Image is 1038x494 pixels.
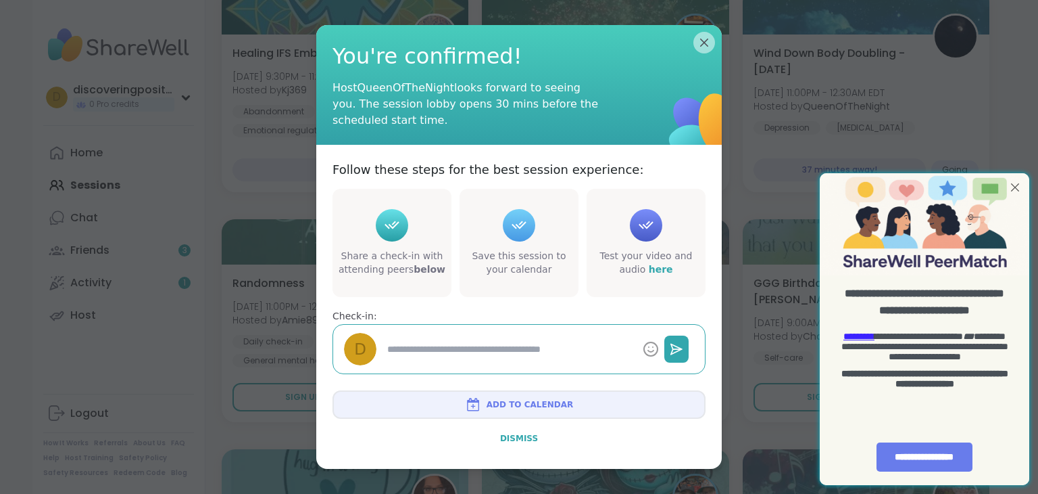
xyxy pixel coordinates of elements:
div: Save this session to your calendar [462,250,576,276]
span: Dismiss [500,434,538,443]
div: Share a check-in with attending peers [335,250,449,276]
span: d [354,338,366,361]
button: Dismiss [332,424,706,453]
div: Host QueenOfTheNight looks forward to seeing you. The session lobby opens 30 mins before the sche... [332,80,603,129]
button: Add to Calendar [332,390,706,419]
p: Follow these steps for the best session experience: [332,161,644,178]
img: ShareWell Logomark [465,397,481,413]
span: Add to Calendar [487,399,573,411]
span: Check-in: [332,311,377,321]
iframe: Slideout [814,150,1038,494]
b: below [414,264,445,275]
a: here [649,264,673,275]
div: Test your video and audio [589,250,703,276]
span: You're confirmed! [332,41,706,72]
img: ShareWell Logomark [631,55,774,198]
